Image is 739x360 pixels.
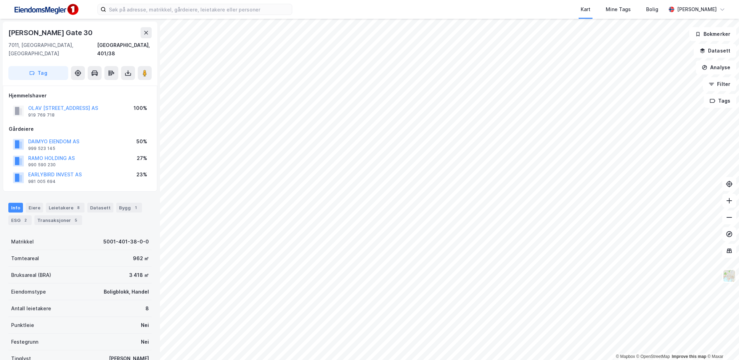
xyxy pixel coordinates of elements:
div: 919 769 718 [28,112,55,118]
div: ESG [8,215,32,225]
div: Kontrollprogram for chat [704,327,739,360]
div: 962 ㎡ [133,254,149,263]
div: 1 [132,204,139,211]
div: 50% [136,137,147,146]
button: Bokmerker [689,27,736,41]
div: Info [8,203,23,213]
div: [PERSON_NAME] [677,5,717,14]
div: Festegrunn [11,338,38,346]
div: Eiere [26,203,43,213]
div: Nei [141,321,149,329]
div: Kart [581,5,590,14]
div: Antall leietakere [11,304,51,313]
a: Improve this map [672,354,706,359]
div: 27% [137,154,147,162]
div: 5001-401-38-0-0 [103,238,149,246]
div: 100% [134,104,147,112]
iframe: Chat Widget [704,327,739,360]
div: Bolig [646,5,658,14]
div: 8 [145,304,149,313]
div: Mine Tags [606,5,631,14]
div: Bruksareal (BRA) [11,271,51,279]
button: Analyse [696,61,736,74]
img: F4PB6Px+NJ5v8B7XTbfpPpyloAAAAASUVORK5CYII= [11,2,81,17]
div: Gårdeiere [9,125,151,133]
div: Leietakere [46,203,85,213]
div: Tomteareal [11,254,39,263]
div: [GEOGRAPHIC_DATA], 401/38 [97,41,152,58]
div: 23% [136,170,147,179]
div: 2 [22,217,29,224]
div: [PERSON_NAME] Gate 30 [8,27,94,38]
button: Tags [704,94,736,108]
a: Mapbox [616,354,635,359]
div: 990 590 230 [28,162,56,168]
div: 981 005 694 [28,179,56,184]
div: 5 [72,217,79,224]
div: 3 418 ㎡ [129,271,149,279]
button: Tag [8,66,68,80]
div: 999 523 145 [28,146,55,151]
div: Matrikkel [11,238,34,246]
div: Bygg [116,203,142,213]
div: Datasett [87,203,113,213]
div: Boligblokk, Handel [104,288,149,296]
div: Transaksjoner [34,215,82,225]
div: 7011, [GEOGRAPHIC_DATA], [GEOGRAPHIC_DATA] [8,41,97,58]
input: Søk på adresse, matrikkel, gårdeiere, leietakere eller personer [106,4,292,15]
div: Hjemmelshaver [9,91,151,100]
div: 8 [75,204,82,211]
div: Nei [141,338,149,346]
img: Z [723,269,736,282]
button: Filter [703,77,736,91]
a: OpenStreetMap [636,354,670,359]
button: Datasett [694,44,736,58]
div: Punktleie [11,321,34,329]
div: Eiendomstype [11,288,46,296]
